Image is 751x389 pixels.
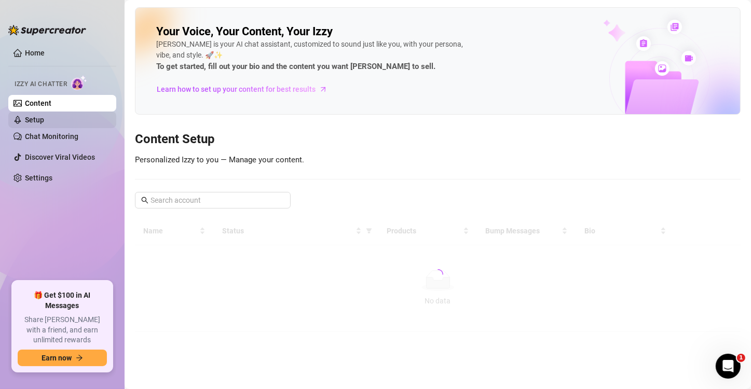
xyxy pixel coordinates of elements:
strong: To get started, fill out your bio and the content you want [PERSON_NAME] to sell. [156,62,435,71]
span: loading [432,269,444,280]
span: Learn how to set up your content for best results [157,84,316,95]
span: 🎁 Get $100 in AI Messages [18,290,107,311]
button: Earn nowarrow-right [18,350,107,366]
h2: Your Voice, Your Content, Your Izzy [156,24,333,39]
a: Discover Viral Videos [25,153,95,161]
a: Content [25,99,51,107]
span: Personalized Izzy to you — Manage your content. [135,155,304,164]
input: Search account [151,195,276,206]
img: ai-chatter-content-library-cLFOSyPT.png [579,8,740,114]
a: Home [25,49,45,57]
a: Learn how to set up your content for best results [156,81,335,98]
span: search [141,197,148,204]
span: Izzy AI Chatter [15,79,67,89]
h3: Content Setup [135,131,741,148]
span: Earn now [42,354,72,362]
span: Share [PERSON_NAME] with a friend, and earn unlimited rewards [18,315,107,345]
a: Settings [25,174,52,182]
img: logo-BBDzfeDw.svg [8,25,86,35]
a: Setup [25,116,44,124]
span: arrow-right [76,354,83,362]
img: AI Chatter [71,75,87,90]
span: arrow-right [318,84,329,94]
a: Chat Monitoring [25,132,78,141]
span: 1 [737,354,745,362]
div: [PERSON_NAME] is your AI chat assistant, customized to sound just like you, with your persona, vi... [156,39,468,73]
iframe: Intercom live chat [716,354,741,379]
